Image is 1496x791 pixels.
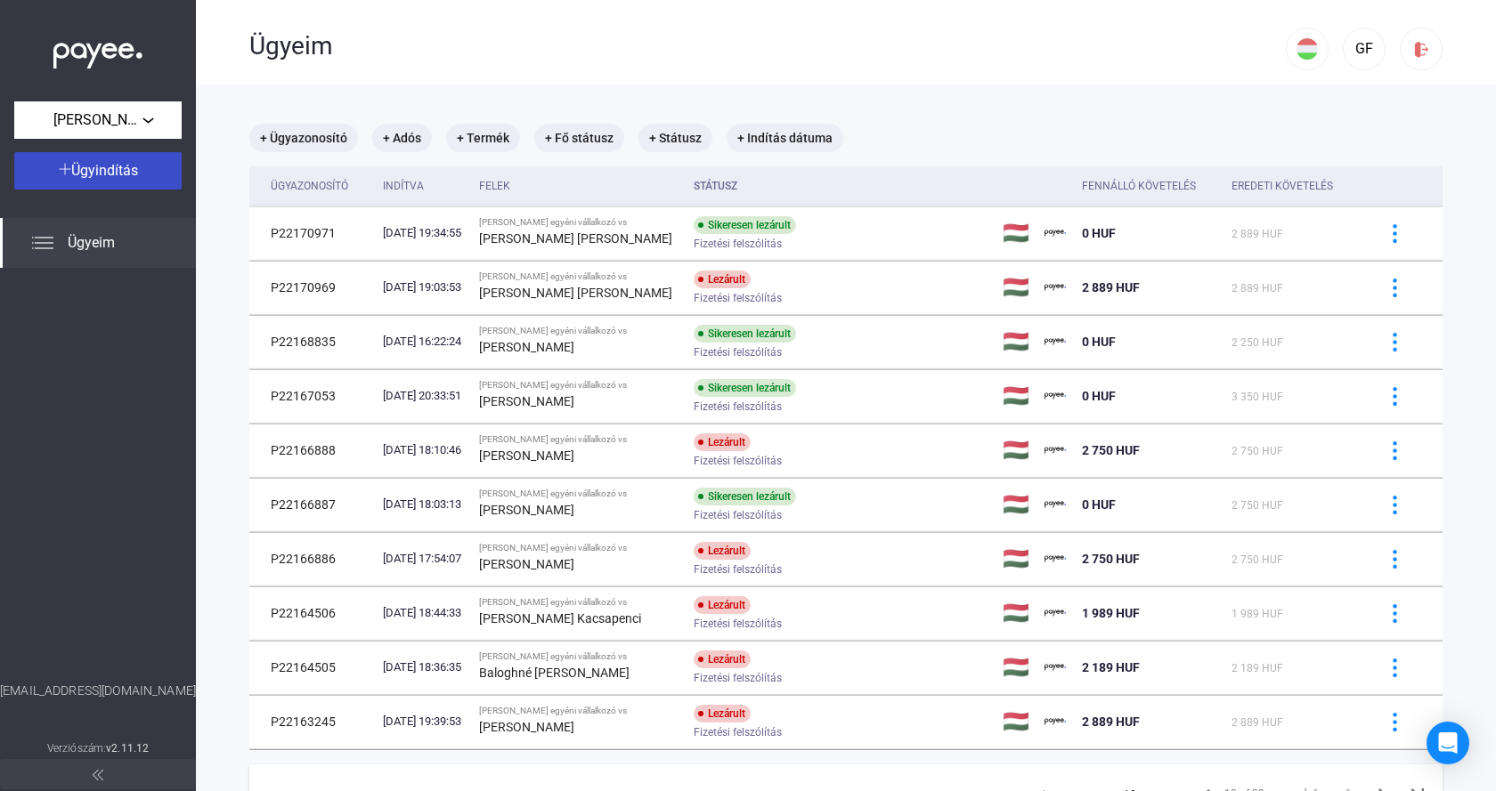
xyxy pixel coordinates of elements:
span: 3 350 HUF [1232,391,1283,403]
strong: [PERSON_NAME] [479,394,574,408]
strong: [PERSON_NAME] [479,720,574,734]
mat-chip: + Fő státusz [534,124,624,152]
div: Fennálló követelés [1082,175,1217,197]
button: more-blue [1376,540,1413,577]
div: [PERSON_NAME] egyéni vállalkozó vs [479,651,679,662]
span: 2 750 HUF [1232,445,1283,457]
td: P22166886 [249,532,376,585]
img: payee-logo [1045,602,1066,624]
img: more-blue [1386,713,1404,731]
div: [DATE] 19:03:53 [383,278,465,296]
span: Fizetési felszólítás [694,396,782,417]
span: Fizetési felszólítás [694,613,782,634]
span: Ügyindítás [71,162,138,179]
button: more-blue [1376,323,1413,360]
button: more-blue [1376,594,1413,632]
td: P22164505 [249,641,376,694]
td: P22164506 [249,586,376,640]
button: more-blue [1376,649,1413,686]
img: payee-logo [1045,385,1066,407]
span: 2 189 HUF [1232,662,1283,674]
img: payee-logo [1045,277,1066,298]
strong: [PERSON_NAME] Kacsapenci [479,611,641,626]
span: Fizetési felszólítás [694,667,782,689]
td: 🇭🇺 [996,478,1038,531]
span: 2 189 HUF [1082,660,1140,674]
div: Lezárult [694,705,751,722]
div: [DATE] 18:44:33 [383,604,465,622]
td: P22163245 [249,695,376,748]
span: Ügyeim [68,232,115,254]
button: more-blue [1376,269,1413,306]
strong: [PERSON_NAME] [479,557,574,571]
img: plus-white.svg [59,163,71,175]
button: GF [1343,28,1386,70]
img: payee-logo [1045,222,1066,244]
td: 🇭🇺 [996,586,1038,640]
td: 🇭🇺 [996,315,1038,368]
img: more-blue [1386,658,1404,677]
span: 2 750 HUF [1082,443,1140,457]
div: Indítva [383,175,465,197]
img: more-blue [1386,224,1404,243]
td: 🇭🇺 [996,261,1038,314]
td: 🇭🇺 [996,695,1038,748]
span: 2 750 HUF [1232,553,1283,566]
span: [PERSON_NAME] egyéni vállalkozó [53,109,142,131]
td: P22166887 [249,478,376,531]
div: [PERSON_NAME] egyéni vállalkozó vs [479,271,679,282]
span: 2 750 HUF [1082,552,1140,566]
img: payee-logo [1045,331,1066,352]
mat-chip: + Termék [446,124,520,152]
td: 🇭🇺 [996,206,1038,260]
span: 2 250 HUF [1232,336,1283,349]
button: more-blue [1376,377,1413,415]
div: Sikeresen lezárult [694,379,796,397]
div: Open Intercom Messenger [1427,722,1469,764]
div: [PERSON_NAME] egyéni vállalkozó vs [479,488,679,499]
div: Eredeti követelés [1232,175,1333,197]
img: payee-logo [1045,440,1066,461]
span: Fizetési felszólítás [694,450,782,472]
img: more-blue [1386,441,1404,460]
div: Indítva [383,175,424,197]
div: [DATE] 17:54:07 [383,550,465,568]
img: list.svg [32,232,53,254]
div: [PERSON_NAME] egyéni vállalkozó vs [479,597,679,608]
td: 🇭🇺 [996,369,1038,423]
span: Fizetési felszólítás [694,559,782,580]
span: 0 HUF [1082,497,1116,512]
strong: [PERSON_NAME] [479,503,574,517]
div: Sikeresen lezárult [694,325,796,343]
img: HU [1297,38,1318,60]
mat-chip: + Adós [372,124,432,152]
strong: v2.11.12 [106,742,149,755]
img: arrow-double-left-grey.svg [93,770,103,780]
span: 0 HUF [1082,389,1116,403]
div: Ügyeim [249,31,1286,61]
div: GF [1349,38,1379,60]
span: 2 889 HUF [1232,716,1283,729]
td: 🇭🇺 [996,424,1038,477]
div: [DATE] 18:36:35 [383,658,465,676]
span: Fizetési felszólítás [694,342,782,363]
img: more-blue [1386,387,1404,406]
mat-chip: + Státusz [638,124,712,152]
div: [PERSON_NAME] egyéni vállalkozó vs [479,380,679,391]
img: logout-red [1412,40,1431,59]
th: Státusz [687,166,996,206]
span: Fizetési felszólítás [694,722,782,743]
button: more-blue [1376,486,1413,523]
button: Ügyindítás [14,152,182,190]
div: [DATE] 20:33:51 [383,387,465,405]
img: payee-logo [1045,494,1066,515]
td: P22166888 [249,424,376,477]
span: Fizetési felszólítás [694,504,782,526]
strong: Baloghné [PERSON_NAME] [479,666,630,680]
div: Fennálló követelés [1082,175,1196,197]
div: Eredeti követelés [1232,175,1354,197]
span: 1 989 HUF [1082,606,1140,620]
div: Lezárult [694,270,751,288]
td: P22170969 [249,261,376,314]
div: [DATE] 18:10:46 [383,441,465,459]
